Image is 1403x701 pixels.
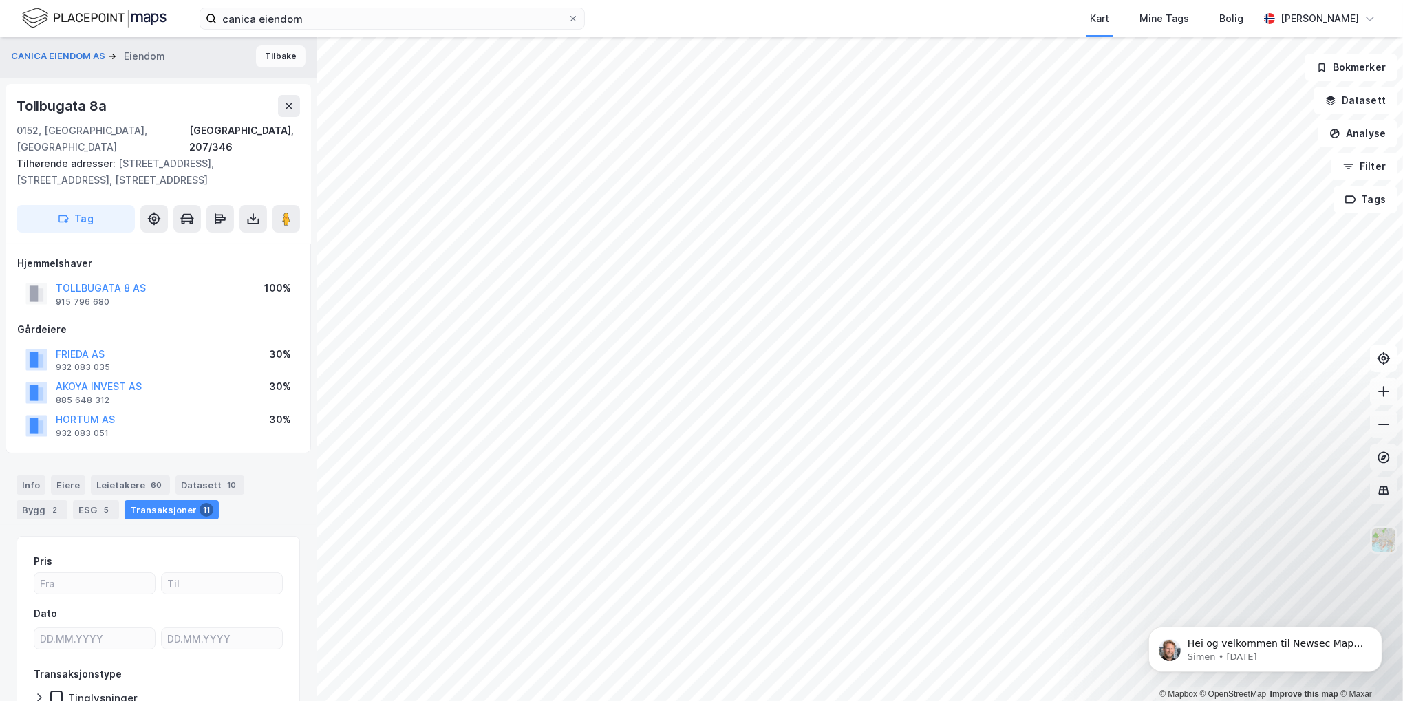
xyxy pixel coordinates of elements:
div: 915 796 680 [56,296,109,308]
button: Tags [1334,186,1397,213]
div: 885 648 312 [56,395,109,406]
div: Leietakere [91,475,170,495]
div: [GEOGRAPHIC_DATA], 207/346 [189,122,300,155]
input: DD.MM.YYYY [34,628,155,649]
div: Mine Tags [1139,10,1189,27]
a: Improve this map [1270,689,1338,699]
div: 30% [269,378,291,395]
div: 2 [48,503,62,517]
div: 30% [269,346,291,363]
div: Pris [34,553,52,570]
div: Eiendom [124,48,165,65]
div: Eiere [51,475,85,495]
input: DD.MM.YYYY [162,628,282,649]
a: Mapbox [1159,689,1197,699]
div: Hjemmelshaver [17,255,299,272]
div: [STREET_ADDRESS], [STREET_ADDRESS], [STREET_ADDRESS] [17,155,289,188]
input: Fra [34,573,155,594]
button: Datasett [1314,87,1397,114]
button: CANICA EIENDOM AS [11,50,108,63]
button: Filter [1331,153,1397,180]
input: Til [162,573,282,594]
iframe: Intercom notifications message [1128,598,1403,694]
button: Bokmerker [1305,54,1397,81]
div: Datasett [175,475,244,495]
img: Z [1371,527,1397,553]
div: 0152, [GEOGRAPHIC_DATA], [GEOGRAPHIC_DATA] [17,122,189,155]
span: Tilhørende adresser: [17,158,118,169]
div: Transaksjonstype [34,666,122,682]
div: 60 [148,478,164,492]
div: Bolig [1219,10,1243,27]
div: Dato [34,605,57,622]
div: 11 [200,503,213,517]
div: ESG [73,500,119,519]
div: 100% [264,280,291,296]
div: Tollbugata 8a [17,95,109,117]
div: 932 083 051 [56,428,109,439]
div: [PERSON_NAME] [1281,10,1359,27]
div: Gårdeiere [17,321,299,338]
div: 10 [224,478,239,492]
div: 30% [269,411,291,428]
button: Tag [17,205,135,233]
div: Info [17,475,45,495]
input: Søk på adresse, matrikkel, gårdeiere, leietakere eller personer [217,8,568,29]
div: Kart [1090,10,1109,27]
a: OpenStreetMap [1200,689,1267,699]
div: Bygg [17,500,67,519]
div: 932 083 035 [56,362,110,373]
button: Analyse [1318,120,1397,147]
div: 5 [100,503,114,517]
div: Transaksjoner [125,500,219,519]
button: Tilbake [256,45,306,67]
img: logo.f888ab2527a4732fd821a326f86c7f29.svg [22,6,167,30]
